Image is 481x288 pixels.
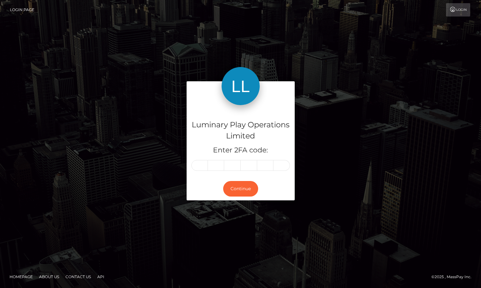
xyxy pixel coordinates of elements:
[95,272,107,282] a: API
[37,272,62,282] a: About Us
[191,145,290,155] h5: Enter 2FA code:
[222,67,260,105] img: Luminary Play Operations Limited
[10,3,34,17] a: Login Page
[63,272,93,282] a: Contact Us
[446,3,470,17] a: Login
[431,273,476,280] div: © 2025 , MassPay Inc.
[223,181,258,197] button: Continue
[191,119,290,142] h4: Luminary Play Operations Limited
[7,272,35,282] a: Homepage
